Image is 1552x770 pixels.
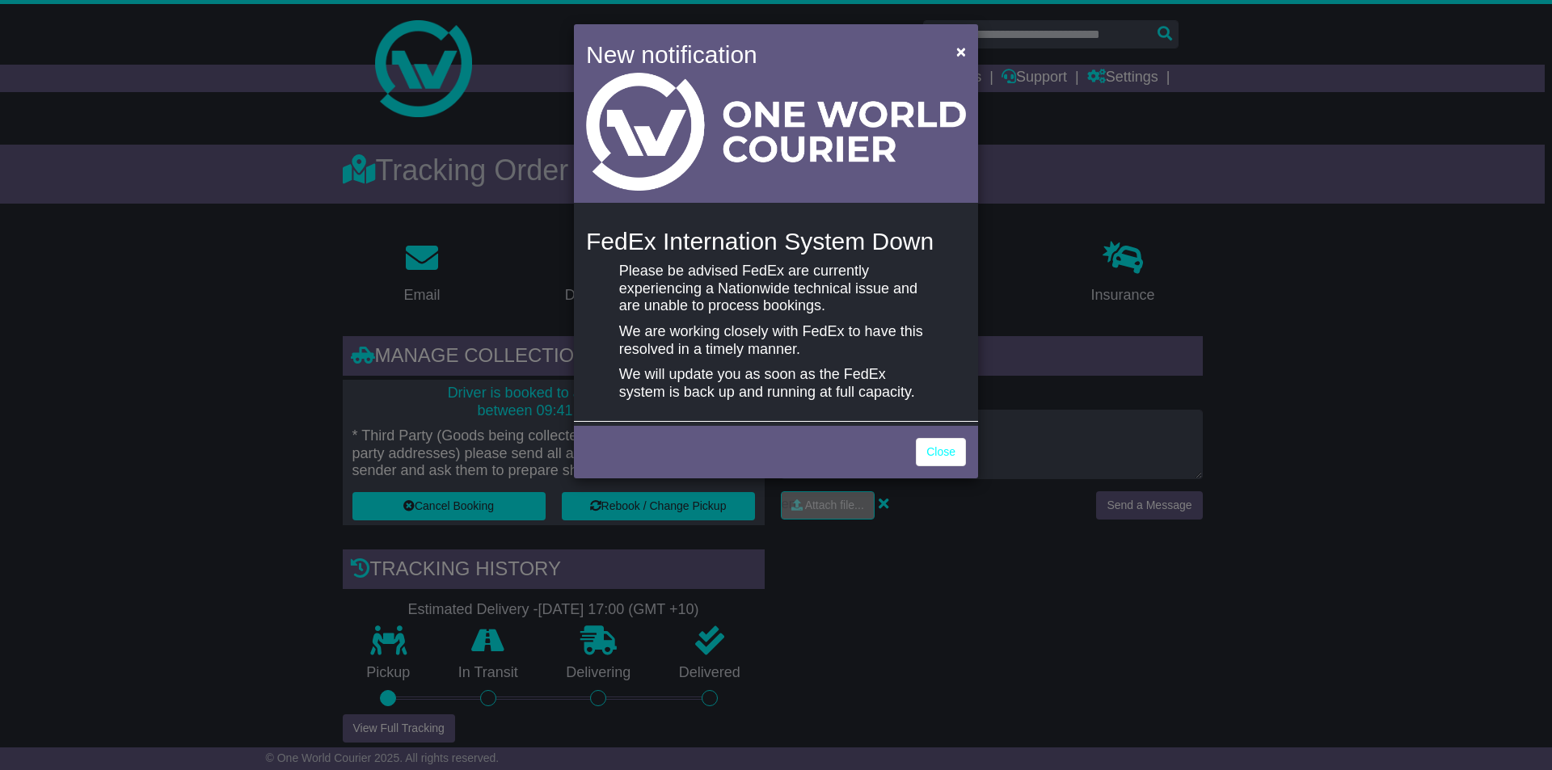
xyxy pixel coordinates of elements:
button: Close [948,35,974,68]
p: We are working closely with FedEx to have this resolved in a timely manner. [619,323,933,358]
img: Light [586,73,966,191]
a: Close [916,438,966,466]
span: × [956,42,966,61]
h4: New notification [586,36,933,73]
h4: FedEx Internation System Down [586,228,966,255]
p: We will update you as soon as the FedEx system is back up and running at full capacity. [619,366,933,401]
p: Please be advised FedEx are currently experiencing a Nationwide technical issue and are unable to... [619,263,933,315]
